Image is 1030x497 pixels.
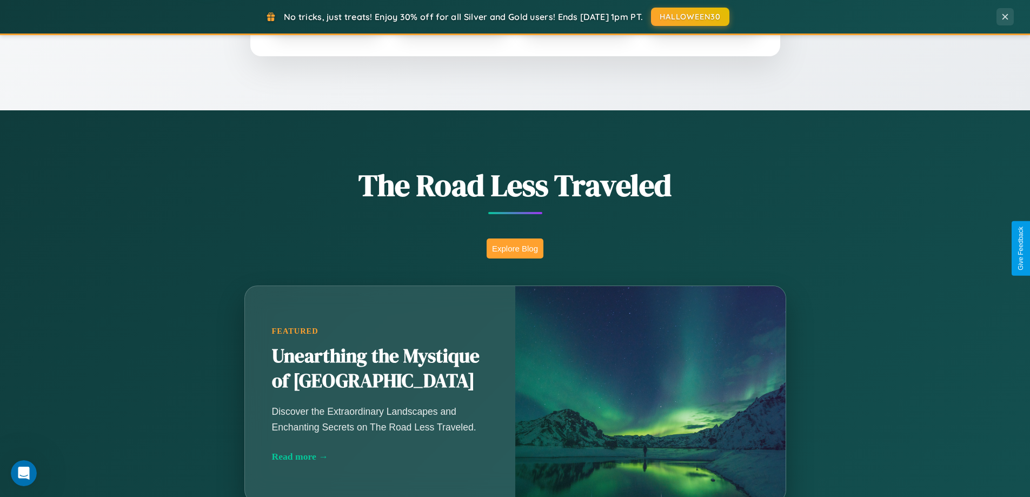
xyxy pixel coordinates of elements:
div: Give Feedback [1017,227,1025,270]
iframe: Intercom live chat [11,460,37,486]
p: Discover the Extraordinary Landscapes and Enchanting Secrets on The Road Less Traveled. [272,404,488,434]
div: Featured [272,327,488,336]
div: Read more → [272,451,488,462]
span: No tricks, just treats! Enjoy 30% off for all Silver and Gold users! Ends [DATE] 1pm PT. [284,11,643,22]
button: Explore Blog [487,238,543,259]
button: HALLOWEEN30 [651,8,729,26]
h2: Unearthing the Mystique of [GEOGRAPHIC_DATA] [272,344,488,394]
h1: The Road Less Traveled [191,164,840,206]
